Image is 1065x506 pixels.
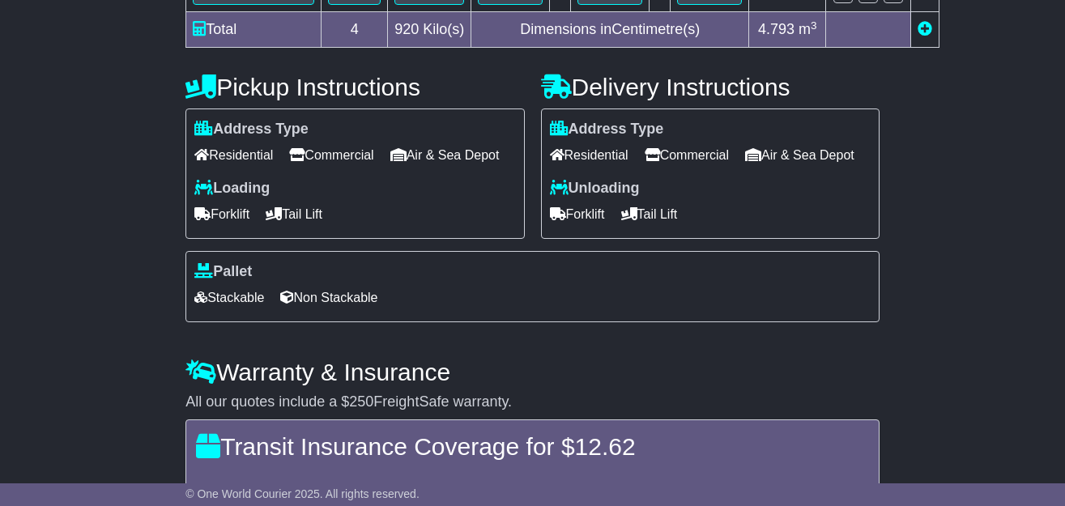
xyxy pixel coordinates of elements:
[194,202,249,227] span: Forklift
[758,21,794,37] span: 4.793
[194,180,270,198] label: Loading
[394,21,419,37] span: 920
[194,263,252,281] label: Pallet
[185,393,880,411] div: All our quotes include a $ FreightSafe warranty.
[390,142,500,168] span: Air & Sea Depot
[550,180,640,198] label: Unloading
[550,121,664,138] label: Address Type
[388,12,471,48] td: Kilo(s)
[645,142,729,168] span: Commercial
[266,202,322,227] span: Tail Lift
[550,142,628,168] span: Residential
[196,433,869,460] h4: Transit Insurance Coverage for $
[349,393,373,410] span: 250
[280,285,377,310] span: Non Stackable
[918,21,932,37] a: Add new item
[541,74,880,100] h4: Delivery Instructions
[745,142,854,168] span: Air & Sea Depot
[185,74,524,100] h4: Pickup Instructions
[550,202,605,227] span: Forklift
[289,142,373,168] span: Commercial
[575,433,636,460] span: 12.62
[811,19,817,32] sup: 3
[194,121,309,138] label: Address Type
[322,12,388,48] td: 4
[186,12,322,48] td: Total
[185,359,880,385] h4: Warranty & Insurance
[621,202,678,227] span: Tail Lift
[194,142,273,168] span: Residential
[194,285,264,310] span: Stackable
[185,487,420,500] span: © One World Courier 2025. All rights reserved.
[799,21,817,37] span: m
[471,12,749,48] td: Dimensions in Centimetre(s)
